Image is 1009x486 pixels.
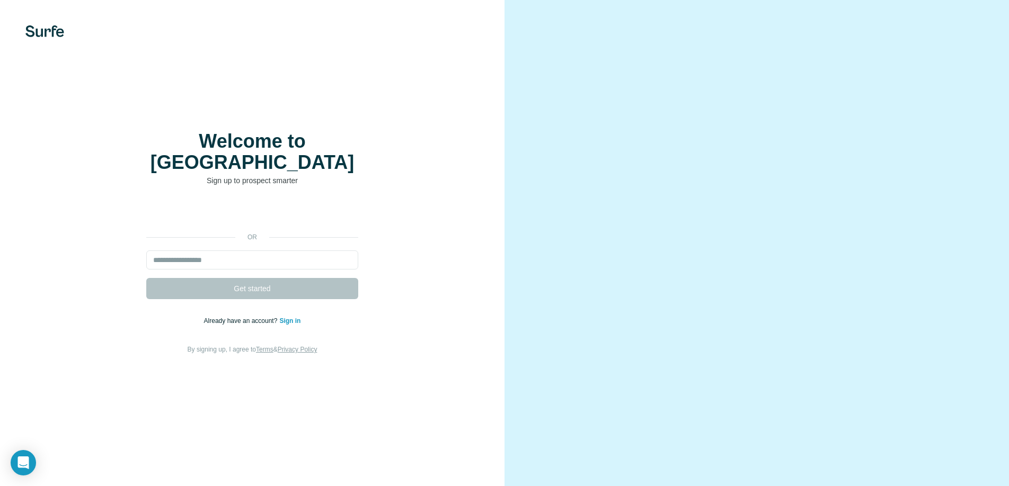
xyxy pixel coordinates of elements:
span: By signing up, I agree to & [188,346,317,353]
p: or [235,232,269,242]
a: Terms [256,346,273,353]
a: Sign in [279,317,300,325]
span: Already have an account? [204,317,280,325]
a: Privacy Policy [278,346,317,353]
img: Surfe's logo [25,25,64,37]
iframe: Sign in with Google Button [141,202,364,225]
div: Open Intercom Messenger [11,450,36,475]
h1: Welcome to [GEOGRAPHIC_DATA] [146,131,358,173]
p: Sign up to prospect smarter [146,175,358,186]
